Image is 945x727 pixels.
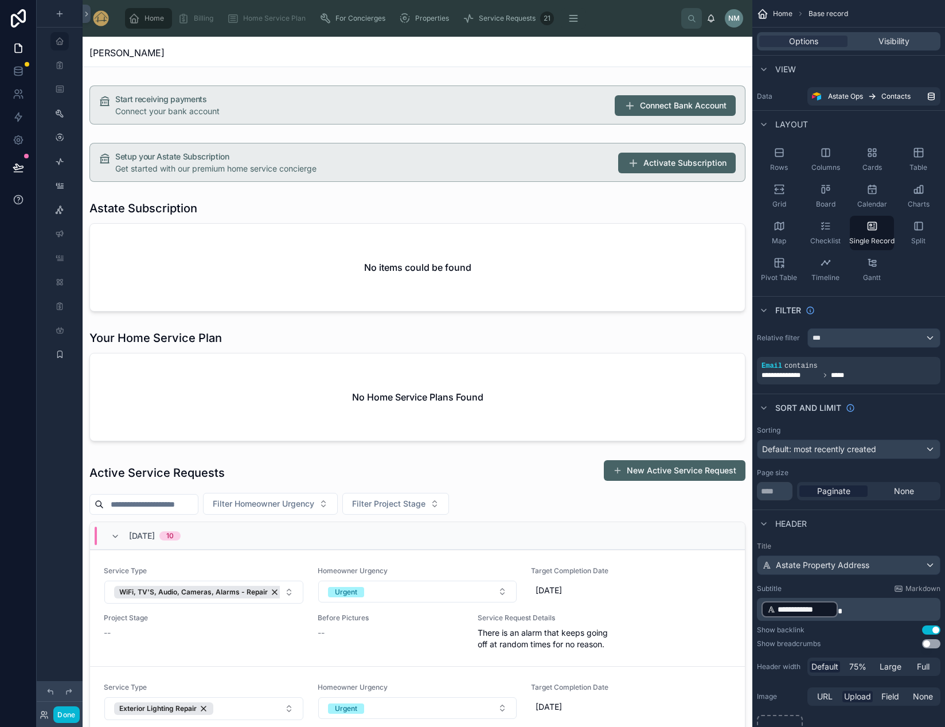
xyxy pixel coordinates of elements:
[757,555,940,575] button: Astate Property Address
[540,11,554,25] div: 21
[812,92,821,101] img: Airtable Logo
[757,92,803,101] label: Data
[894,485,914,497] span: None
[757,216,801,250] button: Map
[145,14,164,23] span: Home
[757,252,801,287] button: Pivot Table
[880,661,901,672] span: Large
[817,691,833,702] span: URL
[757,179,801,213] button: Grid
[803,142,848,177] button: Columns
[243,14,306,23] span: Home Service Plan
[773,9,792,18] span: Home
[757,542,940,551] label: Title
[757,142,801,177] button: Rows
[850,142,894,177] button: Cards
[909,163,927,172] span: Table
[761,273,797,282] span: Pivot Table
[757,333,803,343] label: Relative filter
[896,216,940,250] button: Split
[911,236,926,246] span: Split
[775,305,801,316] span: Filter
[881,92,911,101] span: Contacts
[905,584,940,593] span: Markdown
[857,200,887,209] span: Calendar
[810,236,841,246] span: Checklist
[908,200,930,209] span: Charts
[775,119,808,130] span: Layout
[757,625,805,635] div: Show backlink
[415,14,449,23] span: Properties
[775,518,807,530] span: Header
[803,179,848,213] button: Board
[459,8,557,29] a: Service Requests21
[479,14,536,23] span: Service Requests
[316,8,393,29] a: For Concierges
[762,444,876,454] span: Default: most recently created
[757,662,803,671] label: Header width
[784,362,818,370] span: contains
[850,216,894,250] button: Single Record
[194,14,213,23] span: Billing
[125,8,172,29] a: Home
[396,8,457,29] a: Properties
[881,691,899,702] span: Field
[896,142,940,177] button: Table
[878,36,909,47] span: Visibility
[772,200,786,209] span: Grid
[728,14,740,23] span: NM
[757,639,821,648] div: Show breadcrumbs
[809,9,848,18] span: Base record
[828,92,863,101] span: Astate Ops
[862,163,882,172] span: Cards
[816,200,835,209] span: Board
[811,273,839,282] span: Timeline
[807,87,940,106] a: Astate OpsContacts
[53,706,79,723] button: Done
[776,559,869,571] span: Astate Property Address
[844,691,871,702] span: Upload
[119,6,681,31] div: scrollable content
[917,661,930,672] span: Full
[789,36,818,47] span: Options
[174,8,221,29] a: Billing
[224,8,314,29] a: Home Service Plan
[757,584,782,593] label: Subtitle
[770,163,788,172] span: Rows
[817,485,850,497] span: Paginate
[89,46,165,60] span: [PERSON_NAME]
[811,163,840,172] span: Columns
[757,598,940,621] div: scrollable content
[757,692,803,701] label: Image
[811,661,838,672] span: Default
[92,9,110,28] img: App logo
[863,273,881,282] span: Gantt
[803,252,848,287] button: Timeline
[757,440,940,459] button: Default: most recently created
[850,179,894,213] button: Calendar
[335,14,385,23] span: For Concierges
[762,362,782,370] span: Email
[803,216,848,250] button: Checklist
[896,179,940,213] button: Charts
[775,64,796,75] span: View
[850,252,894,287] button: Gantt
[894,584,940,593] a: Markdown
[757,468,788,477] label: Page size
[849,236,895,246] span: Single Record
[913,691,933,702] span: None
[849,661,866,672] span: 75%
[757,426,780,435] label: Sorting
[775,402,841,414] span: Sort And Limit
[772,236,786,246] span: Map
